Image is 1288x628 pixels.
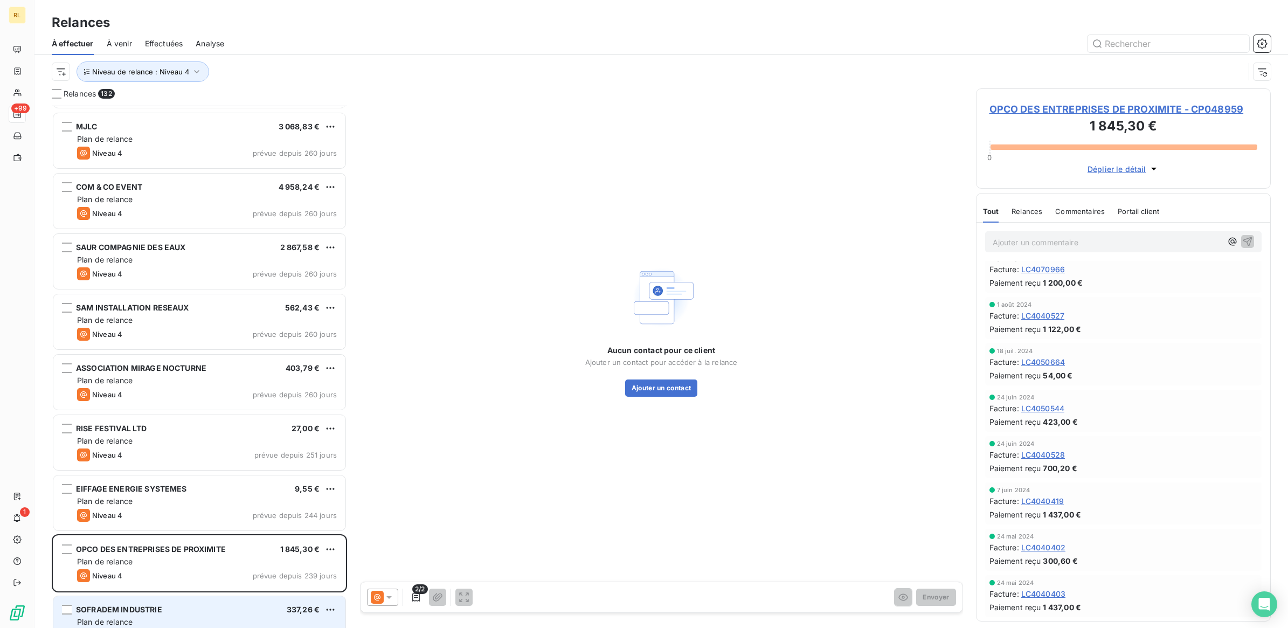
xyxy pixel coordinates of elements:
span: Niveau 4 [92,571,122,580]
span: prévue depuis 260 jours [253,330,337,339]
span: Plan de relance [77,496,133,506]
span: 423,00 € [1043,416,1077,427]
span: 1 200,00 € [1043,277,1083,288]
h3: 1 845,30 € [989,116,1258,138]
img: Empty state [627,263,696,332]
span: Niveau 4 [92,451,122,459]
span: À venir [107,38,132,49]
span: 7 juin 2024 [997,487,1030,493]
span: 1 [20,507,30,517]
h3: Relances [52,13,110,32]
span: MJLC [76,122,98,131]
span: 2 867,58 € [280,243,320,252]
span: Plan de relance [77,436,133,445]
span: Paiement reçu [989,323,1041,335]
span: COM & CO EVENT [76,182,142,191]
span: [DATE] [997,255,1017,261]
span: Paiement reçu [989,370,1041,381]
span: Aucun contact pour ce client [607,345,715,356]
span: Plan de relance [77,557,133,566]
span: 1 437,00 € [1043,602,1081,613]
span: Plan de relance [77,195,133,204]
span: Niveau 4 [92,209,122,218]
span: Ajouter un contact pour accéder à la relance [585,358,738,367]
div: RL [9,6,26,24]
span: Niveau 4 [92,511,122,520]
span: Facture : [989,588,1019,599]
span: 562,43 € [285,303,320,312]
span: prévue depuis 260 jours [253,149,337,157]
span: prévue depuis 251 jours [254,451,337,459]
span: 24 juin 2024 [997,440,1035,447]
span: LC4040419 [1021,495,1064,507]
span: EIFFAGE ENERGIE SYSTEMES [76,484,187,493]
span: Niveau 4 [92,149,122,157]
span: Paiement reçu [989,509,1041,520]
span: Déplier le détail [1088,163,1146,175]
span: LC4040402 [1021,542,1065,553]
input: Rechercher [1088,35,1249,52]
span: LC4040528 [1021,449,1065,460]
span: Niveau de relance : Niveau 4 [92,67,189,76]
span: prévue depuis 244 jours [253,511,337,520]
span: LC4050664 [1021,356,1065,368]
span: Facture : [989,403,1019,414]
span: 1 437,00 € [1043,509,1081,520]
span: Analyse [196,38,224,49]
span: Facture : [989,542,1019,553]
span: Paiement reçu [989,555,1041,567]
span: Portail client [1118,207,1159,216]
button: Déplier le détail [1084,163,1162,175]
span: 337,26 € [287,605,320,614]
span: Plan de relance [77,315,133,325]
span: LC4050544 [1021,403,1064,414]
span: prévue depuis 260 jours [253,390,337,399]
span: 54,00 € [1043,370,1072,381]
span: prévue depuis 260 jours [253,209,337,218]
span: Relances [1012,207,1042,216]
span: OPCO DES ENTREPRISES DE PROXIMITE - CP048959 [989,102,1258,116]
span: +99 [11,103,30,113]
span: 0 [987,153,992,162]
span: 2/2 [412,584,427,594]
button: Envoyer [916,589,955,606]
span: ASSOCIATION MIRAGE NOCTURNE [76,363,206,372]
span: LC4070966 [1021,264,1065,275]
span: Relances [64,88,96,99]
span: Paiement reçu [989,602,1041,613]
span: Plan de relance [77,255,133,264]
span: 18 juil. 2024 [997,348,1033,354]
span: Niveau 4 [92,270,122,278]
div: grid [52,106,347,628]
span: Tout [983,207,999,216]
span: Effectuées [145,38,183,49]
span: 1 845,30 € [280,544,320,554]
span: prévue depuis 260 jours [253,270,337,278]
span: SAM INSTALLATION RESEAUX [76,303,189,312]
span: Paiement reçu [989,416,1041,427]
span: 24 mai 2024 [997,533,1034,540]
button: Ajouter un contact [625,379,698,397]
span: 700,20 € [1043,463,1077,474]
span: 1 août 2024 [997,301,1032,308]
span: Niveau 4 [92,390,122,399]
span: Niveau 4 [92,330,122,339]
img: Logo LeanPay [9,604,26,622]
span: Facture : [989,495,1019,507]
span: 24 juin 2024 [997,394,1035,401]
span: LC4040403 [1021,588,1065,599]
span: OPCO DES ENTREPRISES DE PROXIMITE [76,544,226,554]
span: Plan de relance [77,134,133,143]
span: Facture : [989,264,1019,275]
span: Plan de relance [77,617,133,626]
span: SOFRADEM INDUSTRIE [76,605,162,614]
span: Facture : [989,310,1019,321]
span: LC4040527 [1021,310,1064,321]
span: Paiement reçu [989,463,1041,474]
span: Facture : [989,356,1019,368]
span: Commentaires [1055,207,1105,216]
span: 403,79 € [286,363,320,372]
span: 132 [98,89,114,99]
span: Facture : [989,449,1019,460]
div: Open Intercom Messenger [1251,591,1277,617]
